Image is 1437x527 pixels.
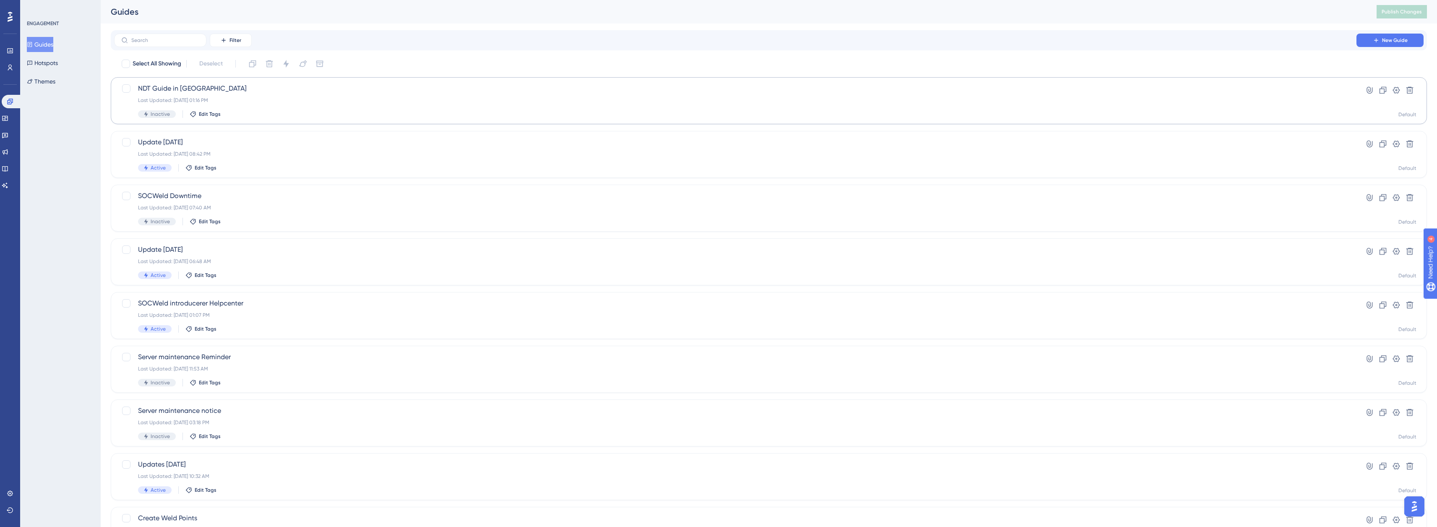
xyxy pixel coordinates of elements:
div: Last Updated: [DATE] 03:18 PM [138,419,1333,426]
button: Edit Tags [190,218,221,225]
button: Deselect [192,56,230,71]
span: Deselect [199,59,223,69]
span: Active [151,164,166,171]
span: New Guide [1382,37,1408,44]
button: Edit Tags [185,164,216,171]
div: Last Updated: [DATE] 06:48 AM [138,258,1333,265]
span: Update [DATE] [138,137,1333,147]
input: Search [131,37,199,43]
span: SOCWeld introducerer Helpcenter [138,298,1333,308]
button: New Guide [1356,34,1424,47]
span: Publish Changes [1382,8,1422,15]
span: Server maintenance Reminder [138,352,1333,362]
button: Edit Tags [185,326,216,332]
button: Edit Tags [185,487,216,493]
span: Edit Tags [199,111,221,117]
div: Last Updated: [DATE] 10:32 AM [138,473,1333,480]
button: Themes [27,74,55,89]
span: SOCWeld Downtime [138,191,1333,201]
span: Edit Tags [195,164,216,171]
span: Updates [DATE] [138,459,1333,470]
div: Last Updated: [DATE] 08:42 PM [138,151,1333,157]
span: Edit Tags [199,218,221,225]
span: Active [151,272,166,279]
button: Edit Tags [185,272,216,279]
span: Active [151,326,166,332]
div: Default [1398,380,1416,386]
div: Default [1398,487,1416,494]
iframe: UserGuiding AI Assistant Launcher [1402,494,1427,519]
span: Inactive [151,111,170,117]
span: Edit Tags [195,272,216,279]
span: Filter [230,37,241,44]
div: Last Updated: [DATE] 01:16 PM [138,97,1333,104]
div: Default [1398,165,1416,172]
span: Select All Showing [133,59,181,69]
button: Guides [27,37,53,52]
button: Hotspots [27,55,58,70]
div: Default [1398,272,1416,279]
span: Inactive [151,218,170,225]
div: Last Updated: [DATE] 11:53 AM [138,365,1333,372]
span: Active [151,487,166,493]
button: Publish Changes [1377,5,1427,18]
span: Inactive [151,379,170,386]
div: Default [1398,111,1416,118]
button: Edit Tags [190,379,221,386]
span: Server maintenance notice [138,406,1333,416]
span: Create Weld Points [138,513,1333,523]
span: Need Help? [20,2,52,12]
span: Edit Tags [195,326,216,332]
button: Edit Tags [190,433,221,440]
div: Last Updated: [DATE] 01:07 PM [138,312,1333,318]
div: Guides [111,6,1356,18]
span: Edit Tags [195,487,216,493]
span: Edit Tags [199,379,221,386]
span: Edit Tags [199,433,221,440]
button: Filter [210,34,252,47]
span: Inactive [151,433,170,440]
div: Last Updated: [DATE] 07:40 AM [138,204,1333,211]
span: Update [DATE] [138,245,1333,255]
div: Default [1398,326,1416,333]
div: ENGAGEMENT [27,20,59,27]
div: Default [1398,219,1416,225]
div: 4 [58,4,61,11]
div: Default [1398,433,1416,440]
button: Edit Tags [190,111,221,117]
span: NDT Guide in [GEOGRAPHIC_DATA] [138,83,1333,94]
